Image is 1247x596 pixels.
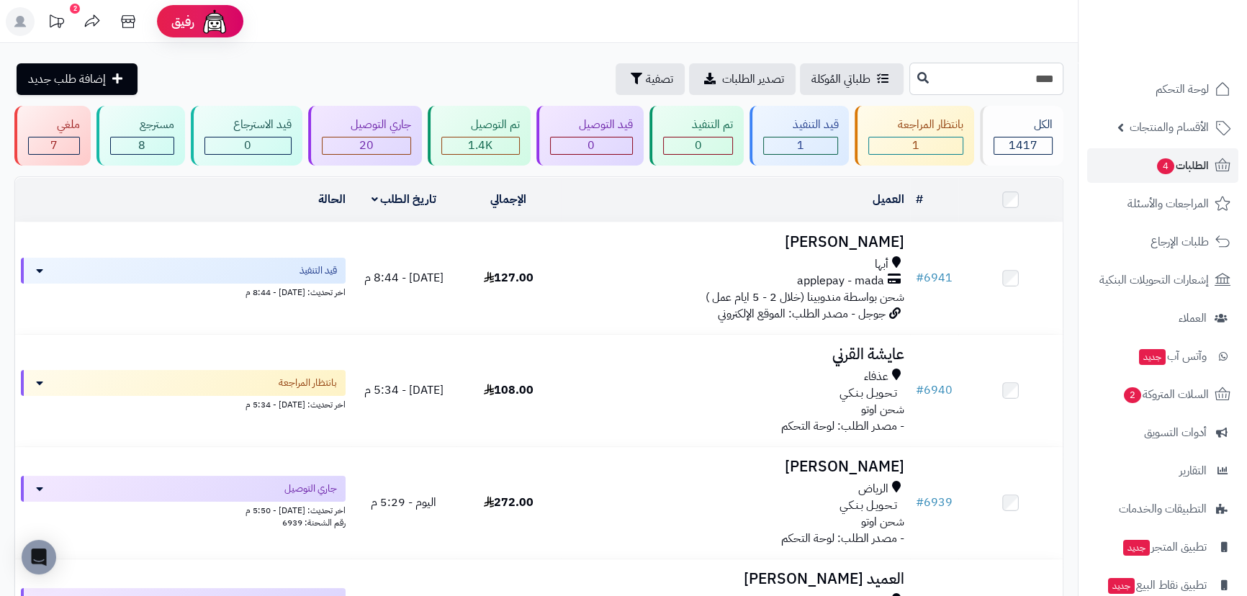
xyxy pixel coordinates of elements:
[1138,346,1207,366] span: وآتس آب
[305,106,425,166] a: جاري التوصيل 20
[664,137,732,154] div: 0
[811,71,870,88] span: طلباتي المُوكلة
[300,263,337,278] span: قيد التنفيذ
[550,117,633,133] div: قيد التوصيل
[839,497,897,514] span: تـحـويـل بـنـكـي
[1087,492,1238,526] a: التطبيقات والخدمات
[322,117,411,133] div: جاري التوصيل
[1127,194,1209,214] span: المراجعات والأسئلة
[689,63,796,95] a: تصدير الطلبات
[1149,37,1233,67] img: logo-2.png
[1087,530,1238,564] a: تطبيق المتجرجديد
[534,106,647,166] a: قيد التوصيل 0
[1157,158,1174,174] span: 4
[1156,79,1209,99] span: لوحة التحكم
[1087,72,1238,107] a: لوحة التحكم
[1124,387,1141,403] span: 2
[94,106,187,166] a: مسترجع 8
[994,117,1053,133] div: الكل
[1087,148,1238,183] a: الطلبات4
[747,106,852,166] a: قيد التنفيذ 1
[977,106,1066,166] a: الكل1417
[1123,540,1150,556] span: جديد
[1122,537,1207,557] span: تطبيق المتجر
[110,117,174,133] div: مسترجع
[318,191,346,208] a: الحالة
[718,305,886,322] span: جوجل - مصدر الطلب: الموقع الإلكتروني
[1087,225,1238,259] a: طلبات الإرجاع
[764,137,837,154] div: 1
[28,117,80,133] div: ملغي
[1087,186,1238,221] a: المراجعات والأسئلة
[861,513,904,530] span: شحن اوتو
[38,7,74,40] a: تحديثات المنصة
[29,137,79,154] div: 7
[1099,270,1209,290] span: إشعارات التحويلات البنكية
[1122,384,1209,405] span: السلات المتروكة
[484,381,534,399] span: 108.00
[1087,377,1238,412] a: السلات المتروكة2
[763,117,838,133] div: قيد التنفيذ
[861,401,904,418] span: شحن اوتو
[647,106,747,166] a: تم التنفيذ 0
[171,13,194,30] span: رفيق
[284,482,337,496] span: جاري التوصيل
[663,117,733,133] div: تم التنفيذ
[50,137,58,154] span: 7
[1107,575,1207,595] span: تطبيق نقاط البيع
[1144,423,1207,443] span: أدوات التسويق
[852,106,976,166] a: بانتظار المراجعة 1
[468,137,492,154] span: 1.4K
[70,4,80,14] div: 2
[1087,263,1238,297] a: إشعارات التحويلات البنكية
[1087,415,1238,450] a: أدوات التسويق
[12,106,94,166] a: ملغي 7
[17,63,138,95] a: إضافة طلب جديد
[588,137,595,154] span: 0
[1151,232,1209,252] span: طلبات الإرجاع
[797,137,804,154] span: 1
[282,516,346,529] span: رقم الشحنة: 6939
[1108,578,1135,594] span: جديد
[1119,499,1207,519] span: التطبيقات والخدمات
[561,335,910,446] td: - مصدر الطلب: لوحة التحكم
[359,137,374,154] span: 20
[567,459,904,475] h3: [PERSON_NAME]
[916,269,924,286] span: #
[912,137,919,154] span: 1
[1087,339,1238,374] a: وآتس آبجديد
[1087,453,1238,488] a: التقارير
[916,269,953,286] a: #6941
[188,106,305,166] a: قيد الاسترجاع 0
[916,494,953,511] a: #6939
[551,137,632,154] div: 0
[916,381,953,399] a: #6940
[875,256,888,273] span: أبها
[364,269,444,286] span: [DATE] - 8:44 م
[916,381,924,399] span: #
[722,71,784,88] span: تصدير الطلبات
[873,191,904,208] a: العميل
[21,502,346,517] div: اخر تحديث: [DATE] - 5:50 م
[490,191,526,208] a: الإجمالي
[797,273,884,289] span: applepay - mada
[372,191,437,208] a: تاريخ الطلب
[1179,308,1207,328] span: العملاء
[561,447,910,559] td: - مصدر الطلب: لوحة التحكم
[1156,155,1209,176] span: الطلبات
[646,71,673,88] span: تصفية
[706,289,904,306] span: شحن بواسطة مندوبينا (خلال 2 - 5 ايام عمل )
[205,137,291,154] div: 0
[21,396,346,411] div: اخر تحديث: [DATE] - 5:34 م
[484,494,534,511] span: 272.00
[916,494,924,511] span: #
[244,137,251,154] span: 0
[323,137,410,154] div: 20
[364,381,444,399] span: [DATE] - 5:34 م
[839,385,897,402] span: تـحـويـل بـنـكـي
[868,117,963,133] div: بانتظار المراجعة
[567,571,904,587] h3: العميد [PERSON_NAME]
[22,540,56,574] div: Open Intercom Messenger
[869,137,962,154] div: 1
[694,137,701,154] span: 0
